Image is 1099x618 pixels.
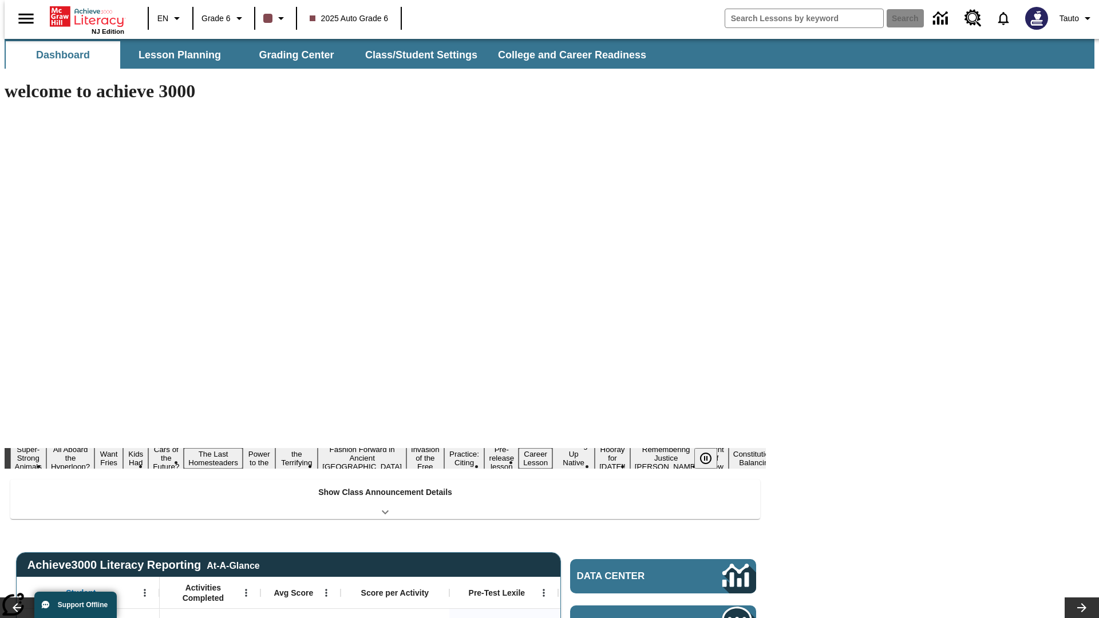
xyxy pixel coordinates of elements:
button: Pause [694,448,717,469]
div: Show Class Announcement Details [10,480,760,519]
a: Data Center [570,559,756,593]
button: Dashboard [6,41,120,69]
button: Profile/Settings [1055,8,1099,29]
button: College and Career Readiness [489,41,655,69]
span: Data Center [577,571,684,582]
a: Data Center [926,3,958,34]
button: Slide 10 The Invasion of the Free CD [406,435,444,481]
button: Slide 11 Mixed Practice: Citing Evidence [444,439,485,477]
button: Open Menu [318,584,335,601]
div: Pause [694,448,729,469]
button: Slide 1 Super-Strong Animals [10,443,46,473]
a: Resource Center, Will open in new tab [958,3,989,34]
button: Select a new avatar [1018,3,1055,33]
button: Slide 7 Solar Power to the People [243,439,276,477]
div: SubNavbar [5,41,657,69]
button: Slide 3 Do You Want Fries With That? [94,431,123,486]
span: Score per Activity [361,588,429,598]
p: Show Class Announcement Details [318,486,452,498]
div: At-A-Glance [207,558,259,571]
button: Slide 13 Career Lesson [519,448,552,469]
button: Open side menu [9,2,43,35]
button: Slide 9 Fashion Forward in Ancient Rome [318,443,406,473]
a: Notifications [989,3,1018,33]
span: EN [157,13,168,25]
span: Achieve3000 Literacy Reporting [27,558,260,572]
button: Open Menu [136,584,153,601]
button: Lesson Planning [122,41,237,69]
button: Grading Center [239,41,354,69]
span: 2025 Auto Grade 6 [310,13,389,25]
button: Slide 5 Cars of the Future? [148,443,184,473]
button: Slide 12 Pre-release lesson [484,443,519,473]
span: Support Offline [58,601,108,609]
button: Open Menu [238,584,255,601]
span: Student [66,588,96,598]
button: Slide 8 Attack of the Terrifying Tomatoes [275,439,318,477]
h1: welcome to achieve 3000 [5,81,766,102]
input: search field [725,9,883,27]
button: Slide 18 The Constitution's Balancing Act [729,439,784,477]
button: Lesson carousel, Next [1065,597,1099,618]
div: SubNavbar [5,39,1094,69]
button: Slide 4 Dirty Jobs Kids Had To Do [123,431,148,486]
span: Grade 6 [201,13,231,25]
span: NJ Edition [92,28,124,35]
button: Class/Student Settings [356,41,487,69]
span: Tauto [1060,13,1079,25]
button: Open Menu [535,584,552,601]
button: Class color is dark brown. Change class color [259,8,292,29]
button: Slide 6 The Last Homesteaders [184,448,243,469]
div: Home [50,4,124,35]
button: Slide 15 Hooray for Constitution Day! [595,443,630,473]
img: Avatar [1025,7,1048,30]
button: Slide 16 Remembering Justice O'Connor [630,443,702,473]
span: Activities Completed [165,583,241,603]
button: Grade: Grade 6, Select a grade [197,8,251,29]
span: Pre-Test Lexile [469,588,525,598]
a: Home [50,5,124,28]
button: Support Offline [34,592,117,618]
button: Language: EN, Select a language [152,8,189,29]
button: Slide 2 All Aboard the Hyperloop? [46,443,94,473]
span: Avg Score [274,588,313,598]
button: Slide 14 Cooking Up Native Traditions [552,439,595,477]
